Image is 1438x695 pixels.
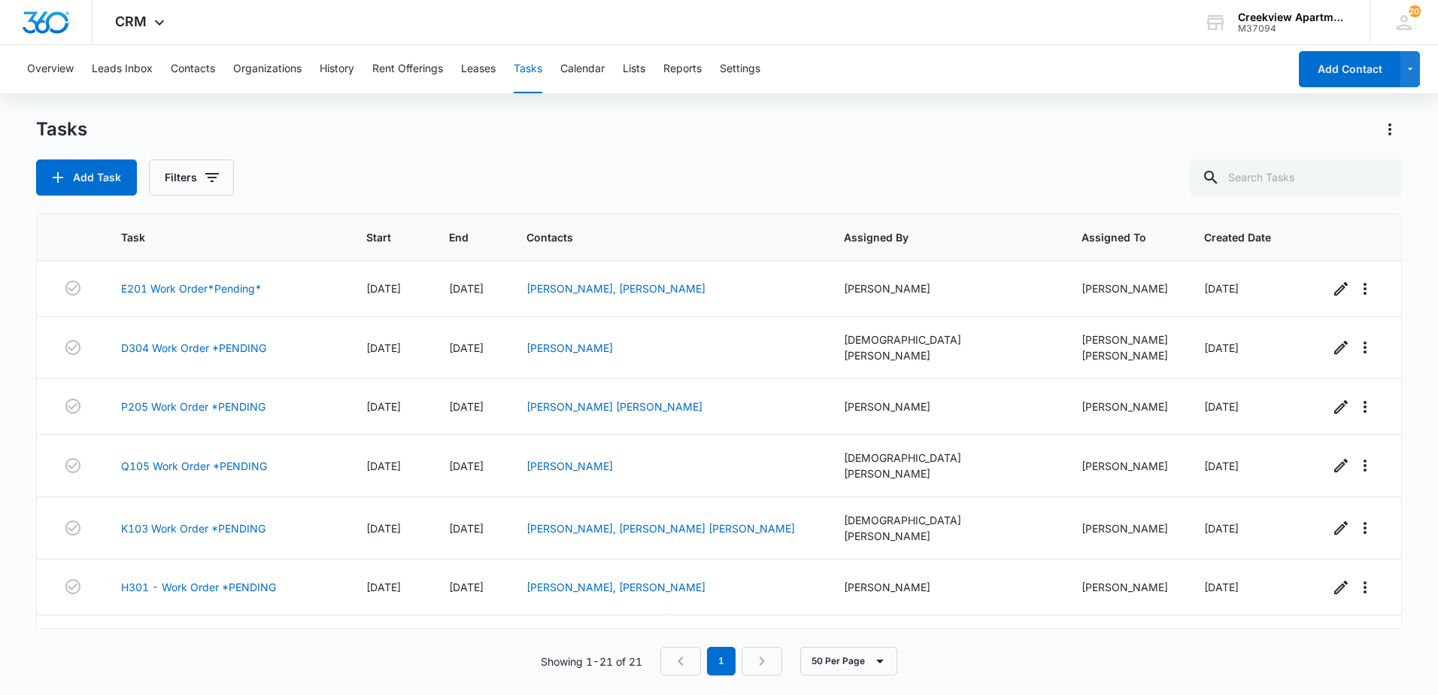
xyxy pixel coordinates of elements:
span: [DATE] [449,341,484,354]
button: Leases [461,45,496,93]
span: [DATE] [1204,522,1239,535]
span: End [449,229,469,245]
span: [DATE] [449,460,484,472]
span: 207 [1409,5,1421,17]
div: [PERSON_NAME] [1082,458,1168,474]
button: Add Task [36,159,137,196]
div: [PERSON_NAME] [1082,399,1168,414]
span: Assigned To [1082,229,1146,245]
span: [DATE] [366,282,401,295]
a: [PERSON_NAME] [PERSON_NAME] [526,400,702,413]
button: Overview [27,45,74,93]
span: [DATE] [1204,282,1239,295]
button: Settings [720,45,760,93]
span: [DATE] [449,522,484,535]
span: [DATE] [449,581,484,593]
p: Showing 1-21 of 21 [541,654,642,669]
span: [DATE] [366,522,401,535]
span: Assigned By [844,229,1024,245]
div: [DEMOGRAPHIC_DATA][PERSON_NAME] [844,512,1045,544]
span: Created Date [1204,229,1271,245]
span: [DATE] [449,400,484,413]
span: [DATE] [1204,581,1239,593]
a: [PERSON_NAME], [PERSON_NAME] [PERSON_NAME] [526,522,795,535]
a: Q105 Work Order *PENDING [121,458,267,474]
span: [DATE] [449,282,484,295]
span: Contacts [526,229,787,245]
button: Actions [1378,117,1402,141]
button: Reports [663,45,702,93]
button: 50 Per Page [800,647,897,675]
div: [PERSON_NAME] [844,399,1045,414]
div: [PERSON_NAME] [1082,520,1168,536]
button: Leads Inbox [92,45,153,93]
div: [PERSON_NAME] [1082,281,1168,296]
nav: Pagination [660,647,782,675]
button: History [320,45,354,93]
div: [PERSON_NAME] [1082,347,1168,363]
a: D304 Work Order *PENDING [121,340,266,356]
div: account id [1238,23,1348,34]
span: [DATE] [1204,460,1239,472]
input: Search Tasks [1190,159,1402,196]
div: [PERSON_NAME] [1082,332,1168,347]
span: Task [121,229,308,245]
div: [DEMOGRAPHIC_DATA][PERSON_NAME] [844,450,1045,481]
button: Add Contact [1299,51,1400,87]
div: [PERSON_NAME] [1082,579,1168,595]
a: [PERSON_NAME] [526,460,613,472]
div: [PERSON_NAME] [844,579,1045,595]
a: [PERSON_NAME], [PERSON_NAME] [526,282,705,295]
span: [DATE] [1204,400,1239,413]
a: K103 Work Order *PENDING [121,520,265,536]
span: [DATE] [366,341,401,354]
button: Organizations [233,45,302,93]
div: notifications count [1409,5,1421,17]
a: [PERSON_NAME], [PERSON_NAME] [526,581,705,593]
a: P205 Work Order *PENDING [121,399,265,414]
span: [DATE] [366,581,401,593]
span: [DATE] [366,460,401,472]
button: Tasks [514,45,542,93]
div: account name [1238,11,1348,23]
button: Lists [623,45,645,93]
a: H301 - Work Order *PENDING [121,579,276,595]
h1: Tasks [36,118,87,141]
div: [DEMOGRAPHIC_DATA][PERSON_NAME] [844,332,1045,363]
span: [DATE] [1204,341,1239,354]
div: [PERSON_NAME] [844,281,1045,296]
a: [PERSON_NAME] [526,341,613,354]
span: Start [366,229,391,245]
button: Filters [149,159,234,196]
a: E201 Work Order*Pending* [121,281,262,296]
button: Rent Offerings [372,45,443,93]
button: Contacts [171,45,215,93]
button: Calendar [560,45,605,93]
span: CRM [115,14,147,29]
span: [DATE] [366,400,401,413]
em: 1 [707,647,736,675]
